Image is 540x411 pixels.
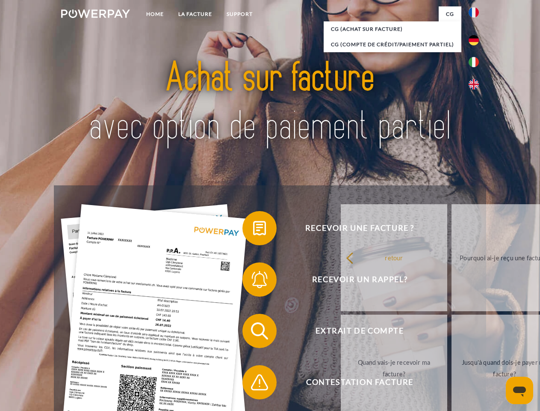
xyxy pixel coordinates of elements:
img: it [469,57,479,67]
div: retour [346,252,442,263]
img: de [469,35,479,45]
button: Recevoir une facture ? [242,211,465,245]
a: Home [139,6,171,22]
img: en [469,79,479,89]
button: Extrait de compte [242,314,465,348]
iframe: Bouton de lancement de la fenêtre de messagerie [506,377,533,404]
img: qb_warning.svg [249,372,270,393]
img: title-powerpay_fr.svg [82,41,458,164]
a: CG [439,6,461,22]
img: fr [469,7,479,18]
a: Support [219,6,260,22]
a: CG (achat sur facture) [324,21,461,37]
img: qb_search.svg [249,320,270,342]
div: Quand vais-je recevoir ma facture? [346,357,442,380]
button: Contestation Facture [242,365,465,399]
button: Recevoir un rappel? [242,262,465,297]
img: qb_bell.svg [249,269,270,290]
img: logo-powerpay-white.svg [61,9,130,18]
img: qb_bill.svg [249,217,270,239]
a: CG (Compte de crédit/paiement partiel) [324,37,461,52]
a: LA FACTURE [171,6,219,22]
